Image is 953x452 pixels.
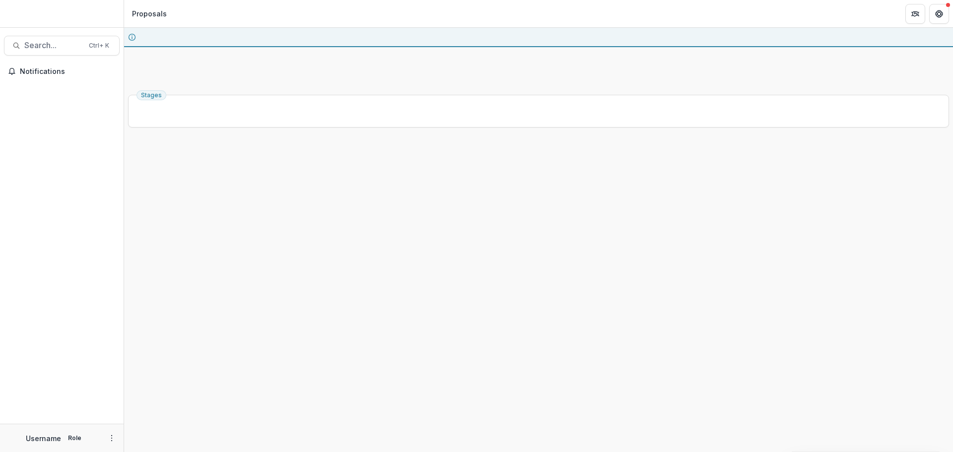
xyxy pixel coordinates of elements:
nav: breadcrumb [128,6,171,21]
button: More [106,432,118,444]
button: Get Help [929,4,949,24]
p: Role [65,434,84,443]
button: Partners [905,4,925,24]
button: Notifications [4,64,120,79]
div: Proposals [132,8,167,19]
p: Username [26,433,61,444]
span: Search... [24,41,83,50]
span: Notifications [20,67,116,76]
button: Search... [4,36,120,56]
span: Stages [141,92,162,99]
div: Ctrl + K [87,40,111,51]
